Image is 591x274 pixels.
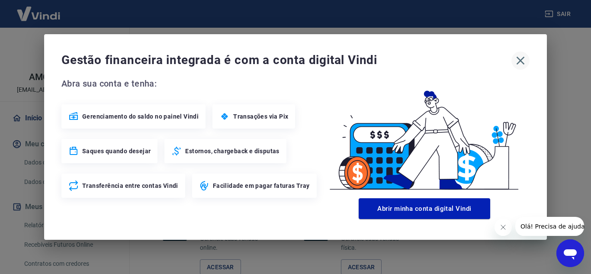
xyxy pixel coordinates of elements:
[61,77,319,90] span: Abra sua conta e tenha:
[515,217,584,236] iframe: Mensagem da empresa
[359,198,490,219] button: Abrir minha conta digital Vindi
[82,147,151,155] span: Saques quando desejar
[82,181,178,190] span: Transferência entre contas Vindi
[82,112,199,121] span: Gerenciamento do saldo no painel Vindi
[61,52,511,69] span: Gestão financeira integrada é com a conta digital Vindi
[319,77,530,195] img: Good Billing
[213,181,310,190] span: Facilidade em pagar faturas Tray
[185,147,279,155] span: Estornos, chargeback e disputas
[495,219,512,236] iframe: Fechar mensagem
[233,112,288,121] span: Transações via Pix
[5,6,73,13] span: Olá! Precisa de ajuda?
[556,239,584,267] iframe: Botão para abrir a janela de mensagens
